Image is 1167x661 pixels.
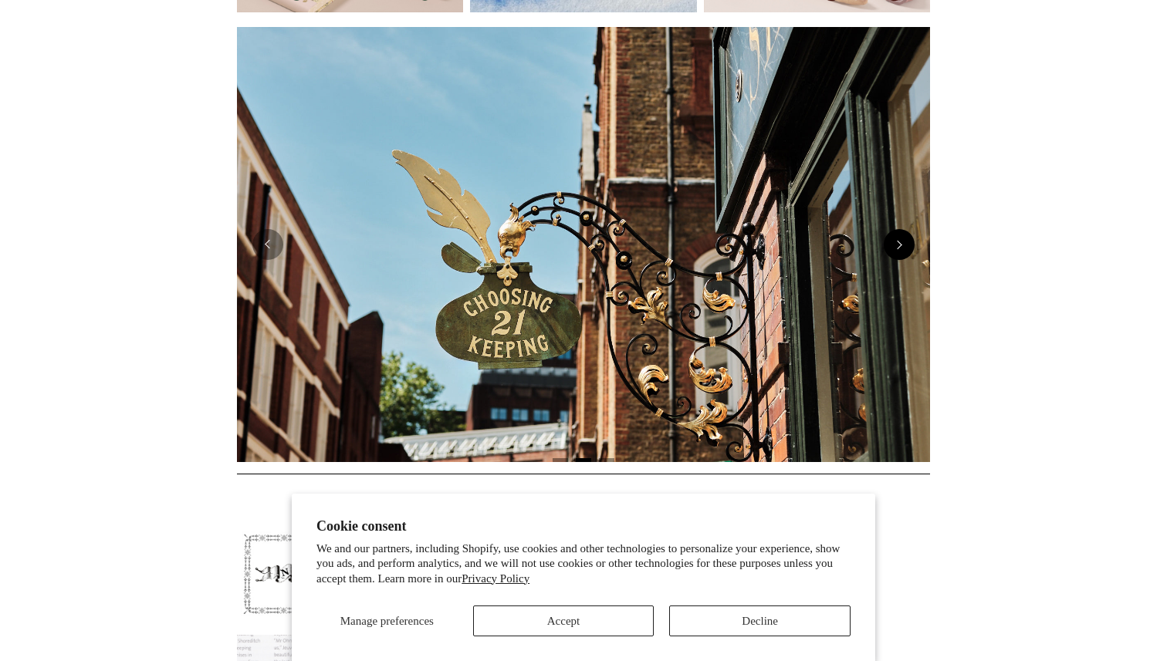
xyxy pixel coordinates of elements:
[884,229,915,260] button: Next
[576,458,591,462] button: Page 2
[316,518,851,535] h2: Cookie consent
[252,229,283,260] button: Previous
[316,541,851,587] p: We and our partners, including Shopify, use cookies and other technologies to personalize your ex...
[462,572,529,585] a: Privacy Policy
[473,605,655,636] button: Accept
[340,615,434,627] span: Manage preferences
[237,27,930,462] img: Copyright Choosing Keeping 20190711 LS Homepage 7.jpg__PID:4c49fdcc-9d5f-40e8-9753-f5038b35abb7
[316,605,458,636] button: Manage preferences
[237,526,461,622] img: pf-4db91bb9--1305-Newsletter-Button_1200x.jpg
[599,458,614,462] button: Page 3
[669,605,851,636] button: Decline
[553,458,568,462] button: Page 1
